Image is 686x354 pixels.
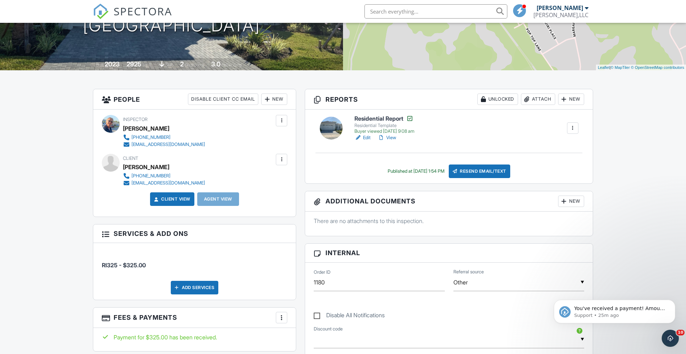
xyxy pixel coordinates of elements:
[105,60,120,68] div: 2023
[93,308,296,328] h3: Fees & Payments
[123,117,148,122] span: Inspector
[123,141,205,148] a: [EMAIL_ADDRESS][DOMAIN_NAME]
[449,165,510,178] div: Resend Email/Text
[114,4,172,19] span: SPECTORA
[123,123,169,134] div: [PERSON_NAME]
[354,123,414,128] div: Residential Template
[96,62,104,67] span: Built
[123,162,169,172] div: [PERSON_NAME]
[533,11,588,19] div: Jim Huffman,LLC
[180,60,184,68] div: 2
[102,248,287,275] li: Service: RI325
[131,135,170,140] div: [PHONE_NUMBER]
[126,60,141,68] div: 2925
[558,93,584,105] div: New
[165,62,173,67] span: slab
[388,168,444,174] div: Published at [DATE] 1:54 PM
[131,180,205,186] div: [EMAIL_ADDRESS][DOMAIN_NAME]
[131,173,170,179] div: [PHONE_NUMBER]
[131,142,205,147] div: [EMAIL_ADDRESS][DOMAIN_NAME]
[211,60,220,68] div: 3.0
[123,156,138,161] span: Client
[102,262,146,269] span: RI325 - $325.00
[354,128,414,134] div: Buyer viewed [DATE] 9:08 am
[123,172,205,179] a: [PHONE_NUMBER]
[453,269,484,275] label: Referral source
[222,62,242,67] span: bathrooms
[261,93,287,105] div: New
[521,93,555,105] div: Attach
[598,65,610,70] a: Leaflet
[631,65,684,70] a: © OpenStreetMap contributors
[93,10,172,25] a: SPECTORA
[364,4,507,19] input: Search everything...
[102,333,287,341] div: Payment for $325.00 has been received.
[123,179,205,187] a: [EMAIL_ADDRESS][DOMAIN_NAME]
[93,4,109,19] img: The Best Home Inspection Software - Spectora
[188,93,258,105] div: Disable Client CC Email
[123,134,205,141] a: [PHONE_NUMBER]
[305,89,593,110] h3: Reports
[558,196,584,207] div: New
[185,62,204,67] span: bedrooms
[378,134,396,141] a: View
[93,224,296,243] h3: Services & Add ons
[354,115,414,134] a: Residential Report Residential Template Buyer viewed [DATE] 9:08 am
[171,281,218,294] div: Add Services
[153,196,190,203] a: Client View
[314,312,385,321] label: Disable All Notifications
[611,65,630,70] a: © MapTiler
[537,4,583,11] div: [PERSON_NAME]
[676,330,685,335] span: 10
[93,89,296,110] h3: People
[662,330,679,347] iframe: Intercom live chat
[314,326,343,332] label: Discount code
[314,217,584,225] p: There are no attachments to this inspection.
[596,65,686,71] div: |
[143,62,153,67] span: sq. ft.
[543,285,686,335] iframe: Intercom notifications message
[314,269,330,275] label: Order ID
[354,134,371,141] a: Edit
[354,115,414,122] h6: Residential Report
[305,244,593,262] h3: Internal
[477,93,518,105] div: Unlocked
[305,191,593,212] h3: Additional Documents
